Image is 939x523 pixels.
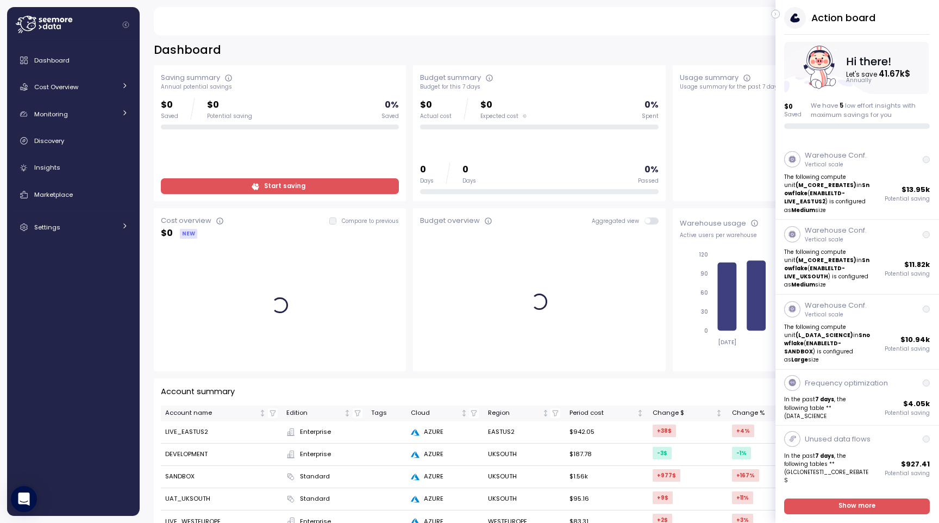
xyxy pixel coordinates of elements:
[785,173,872,214] p: The following compute unit in ( ) is configured as size
[207,98,252,113] p: $0
[161,466,282,488] td: SANDBOX
[847,68,911,79] text: Let's save
[885,470,930,477] p: Potential saving
[785,340,842,355] strong: ENABLELTD-SANDBOX
[161,385,235,398] p: Account summary
[565,444,648,466] td: $187.78
[161,72,220,83] div: Saving summary
[732,491,753,504] div: +11 %
[805,378,888,389] p: Frequency optimization
[775,370,939,426] a: Frequency optimizationIn the past7 days, the following table **(DATA_SCIENCE$4.05kPotential saving
[569,408,635,418] div: Period cost
[483,466,565,488] td: UKSOUTH
[11,486,37,512] div: Open Intercom Messenger
[165,408,258,418] div: Account name
[775,220,939,295] a: Warehouse Conf.Vertical scaleThe following compute unit(M_CORE_REBATES)inSnowflake(ENABLELTD-LIVE...
[411,450,479,459] div: AZURE
[785,111,802,119] p: Saved
[161,215,211,226] div: Cost overview
[785,332,871,347] strong: Snowflake
[342,217,399,225] p: Compare to previous
[680,83,918,91] div: Usage summary for the past 7 days
[644,163,659,177] p: 0 %
[811,11,875,24] h3: Action board
[462,163,476,177] p: 0
[811,101,930,119] div: We have low effort insights with maximum savings for you
[34,136,64,145] span: Discovery
[161,113,178,120] div: Saved
[805,311,867,319] p: Vertical scale
[785,499,930,514] a: Show more
[700,270,708,277] tspan: 90
[880,68,911,79] tspan: 41.67k $
[680,218,746,229] div: Warehouse usage
[11,76,135,98] a: Cost Overview
[282,406,367,421] th: EditionNot sorted
[11,130,135,152] a: Discovery
[161,178,399,194] a: Start saving
[885,345,930,353] p: Potential saving
[420,113,452,120] div: Actual cost
[816,452,835,459] strong: 7 days
[732,425,754,437] div: +4 %
[565,488,648,510] td: $95.16
[34,110,68,119] span: Monitoring
[161,444,282,466] td: DEVELOPMENT
[648,406,728,421] th: Change $Not sorted
[805,300,867,311] p: Warehouse Conf.
[805,161,867,169] p: Vertical scale
[840,101,843,110] span: 5
[642,113,659,120] div: Spent
[792,207,816,214] strong: Medium
[796,257,857,264] strong: (M_CORE_REBATES)
[715,409,723,417] div: Not sorted
[717,339,736,346] tspan: [DATE]
[847,77,873,84] text: Annually
[411,408,459,418] div: Cloud
[885,409,930,417] p: Potential saving
[411,494,479,504] div: AZURE
[300,494,330,504] span: Standard
[460,409,468,417] div: Not sorted
[381,113,399,120] div: Saved
[300,472,330,482] span: Standard
[792,281,816,288] strong: Medium
[542,409,549,417] div: Not sorted
[905,259,930,270] p: $ 11.82k
[785,265,846,280] strong: ENABLELTD-LIVE_UKSOUTH
[785,190,846,205] strong: ENABLELTD-LIVE_EASTUS2
[653,491,673,504] div: +9 $
[785,323,872,364] p: The following compute unit in ( ) is configured as size
[207,113,252,120] div: Potential saving
[700,289,708,296] tspan: 60
[565,466,648,488] td: $1.56k
[259,409,266,417] div: Not sorted
[161,226,173,241] p: $ 0
[638,177,659,185] div: Passed
[385,98,399,113] p: 0 %
[411,472,479,482] div: AZURE
[901,334,930,345] p: $ 10.94k
[154,42,221,58] h2: Dashboard
[34,223,60,232] span: Settings
[653,425,676,437] div: +38 $
[680,232,918,239] div: Active users per warehouse
[732,447,751,459] div: -1 %
[483,406,565,421] th: RegionNot sorted
[420,83,658,91] div: Budget for this 7 days
[11,216,135,238] a: Settings
[34,190,73,199] span: Marketplace
[420,177,434,185] div: Days
[480,98,527,113] p: $0
[839,499,876,514] span: Show more
[180,229,197,239] div: NEW
[701,308,708,315] tspan: 30
[636,409,644,417] div: Not sorted
[796,182,857,189] strong: (M_CORE_REBATES)
[161,83,399,91] div: Annual potential savings
[300,427,331,437] span: Enterprise
[11,103,135,125] a: Monitoring
[805,150,867,161] p: Warehouse Conf.
[300,450,331,459] span: Enterprise
[480,113,518,120] span: Expected cost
